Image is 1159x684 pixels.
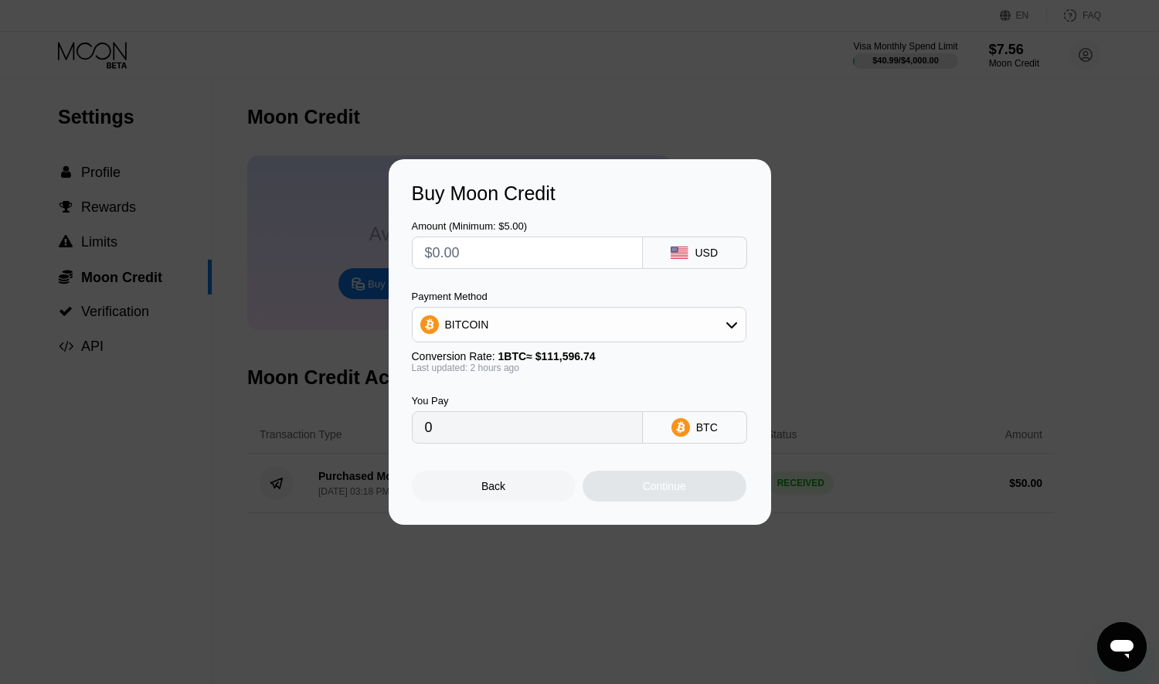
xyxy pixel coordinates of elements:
[425,237,630,268] input: $0.00
[412,182,748,205] div: Buy Moon Credit
[412,362,746,373] div: Last updated: 2 hours ago
[481,480,505,492] div: Back
[445,318,489,331] div: BITCOIN
[413,309,746,340] div: BITCOIN
[412,220,643,232] div: Amount (Minimum: $5.00)
[696,421,718,434] div: BTC
[1097,622,1147,672] iframe: Button to launch messaging window
[412,291,746,302] div: Payment Method
[695,247,718,259] div: USD
[412,350,746,362] div: Conversion Rate:
[498,350,596,362] span: 1 BTC ≈ $111,596.74
[412,395,643,407] div: You Pay
[412,471,576,502] div: Back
